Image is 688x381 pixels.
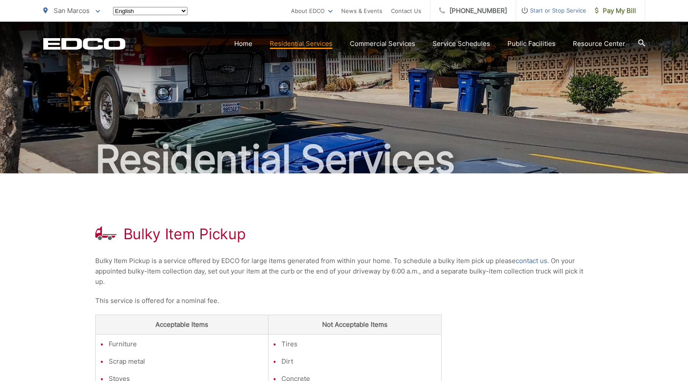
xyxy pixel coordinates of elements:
[573,39,625,49] a: Resource Center
[281,339,437,349] li: Tires
[234,39,252,49] a: Home
[516,256,547,266] a: contact us
[43,138,645,181] h2: Residential Services
[595,6,636,16] span: Pay My Bill
[281,356,437,367] li: Dirt
[95,296,593,306] p: This service is offered for a nominal fee.
[291,6,333,16] a: About EDCO
[433,39,490,49] a: Service Schedules
[341,6,382,16] a: News & Events
[322,320,388,329] strong: Not Acceptable Items
[109,339,264,349] li: Furniture
[123,225,246,243] h1: Bulky Item Pickup
[54,7,90,15] span: San Marcos
[109,356,264,367] li: Scrap metal
[270,39,333,49] a: Residential Services
[350,39,415,49] a: Commercial Services
[391,6,421,16] a: Contact Us
[507,39,556,49] a: Public Facilities
[113,7,187,15] select: Select a language
[95,256,593,287] p: Bulky Item Pickup is a service offered by EDCO for large items generated from within your home. T...
[43,38,126,50] a: EDCD logo. Return to the homepage.
[155,320,208,329] strong: Acceptable Items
